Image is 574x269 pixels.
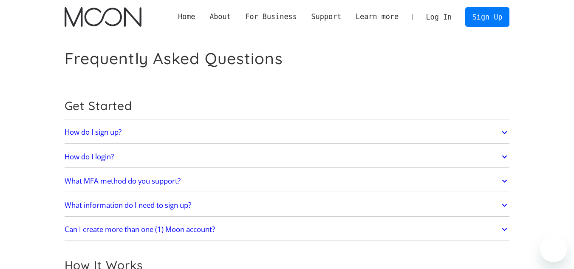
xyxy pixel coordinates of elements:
iframe: Button to launch messaging window [540,235,567,262]
div: Support [311,11,341,22]
a: What MFA method do you support? [65,172,510,190]
a: Sign Up [465,7,509,26]
div: Learn more [348,11,406,22]
h2: How do I login? [65,153,114,161]
a: Home [171,11,202,22]
a: What information do I need to sign up? [65,196,510,214]
a: How do I login? [65,148,510,166]
h2: Get Started [65,99,510,113]
img: Moon Logo [65,7,141,27]
a: How do I sign up? [65,124,510,142]
h2: Can I create more than one (1) Moon account? [65,225,215,234]
h1: Frequently Asked Questions [65,49,283,68]
h2: What information do I need to sign up? [65,201,191,210]
div: Support [304,11,348,22]
h2: What MFA method do you support? [65,177,181,185]
div: About [209,11,231,22]
h2: How do I sign up? [65,128,122,136]
div: About [202,11,238,22]
a: Can I create more than one (1) Moon account? [65,221,510,238]
div: Learn more [356,11,399,22]
a: home [65,7,141,27]
a: Log In [419,8,459,26]
div: For Business [245,11,297,22]
div: For Business [238,11,304,22]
